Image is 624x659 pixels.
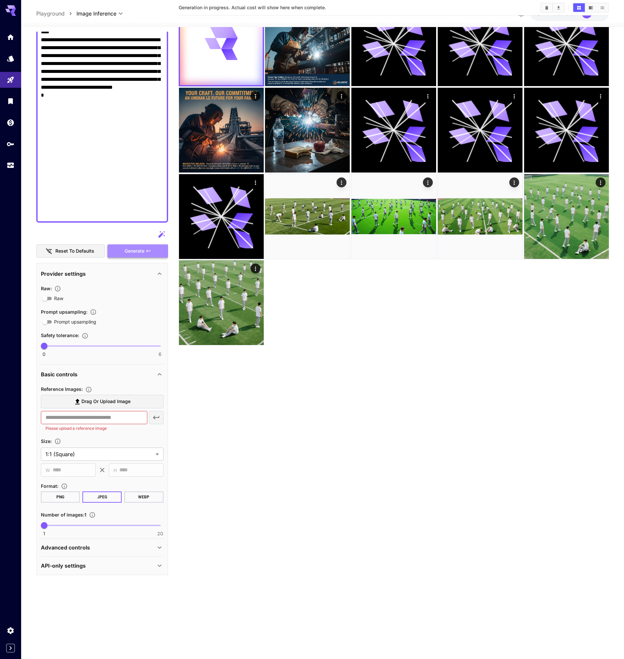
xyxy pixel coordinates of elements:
span: Raw : [41,286,52,291]
span: Safety tolerance : [41,332,79,338]
span: 6 [159,351,162,358]
div: Actions [250,264,260,273]
button: Controls the level of post-processing applied to generated images. [52,285,64,292]
span: Prompt upsampling [54,318,96,325]
div: Library [7,97,15,105]
div: Wallet [7,118,15,127]
img: 9k= [179,260,264,345]
div: Actions [509,177,519,187]
button: PNG [41,491,80,503]
div: Playground [7,76,15,84]
div: Show media in grid viewShow media in video viewShow media in list view [573,3,609,13]
p: API-only settings [41,562,86,570]
img: Z [265,174,350,259]
span: Format : [41,483,58,489]
img: 2Q== [524,174,609,259]
div: Actions [509,91,519,101]
button: Specify how many images to generate in a single request. Each image generation will be charged se... [86,512,98,518]
div: Settings [7,626,15,635]
div: Actions [337,91,346,101]
div: Actions [337,177,346,187]
a: Playground [36,10,65,17]
span: H [113,466,117,474]
button: Clear All [541,3,552,12]
div: Models [7,54,15,63]
nav: breadcrumb [36,10,76,17]
span: $21.94 [537,11,553,16]
img: 9k= [351,174,436,259]
span: Prompt upsampling : [41,309,87,315]
span: Reference Images : [41,386,83,392]
span: 20 [157,530,163,537]
div: Actions [595,91,605,101]
button: Show media in grid view [573,3,585,12]
div: Basic controls [41,366,163,382]
button: Download All [553,3,564,12]
div: Actions [250,91,260,101]
button: Upload a reference image to guide the result. This is needed for Image-to-Image or Inpainting. Su... [83,386,95,393]
span: Generation in progress. Actual cost will show here when complete. [179,5,326,10]
img: 2Q== [438,174,522,259]
div: Advanced controls [41,540,163,555]
span: credits left [553,11,577,16]
button: Adjust the dimensions of the generated image by specifying its width and height in pixels, or sel... [52,438,64,445]
div: Actions [423,91,433,101]
div: Actions [595,177,605,187]
span: Drag or upload image [81,397,131,406]
span: Size : [41,438,52,444]
button: Enables automatic enhancement and expansion of the input prompt to improve generation quality and... [87,309,99,315]
button: Controls the tolerance level for input and output content moderation. Lower values apply stricter... [79,332,91,339]
button: Generate [107,244,168,258]
div: Usage [7,161,15,170]
p: Advanced controls [41,544,90,551]
button: Reset to defaults [36,244,105,258]
div: Home [7,33,15,41]
span: Number of images : 1 [41,512,86,518]
span: Image Inference [76,10,116,17]
button: Choose the file format for the output image. [58,483,70,489]
span: 0 [43,351,45,358]
span: 1 [43,530,45,537]
button: Show media in video view [585,3,597,12]
span: W [45,466,50,474]
div: API-only settings [41,558,163,574]
span: Generate [125,247,144,255]
div: Actions [423,177,433,187]
img: 2Q== [265,1,350,86]
button: Show media in list view [597,3,608,12]
button: Expand sidebar [6,644,15,652]
img: Z [265,88,350,173]
p: Please upload a reference image [45,425,143,432]
div: Provider settings [41,266,163,282]
span: Raw [54,295,63,302]
p: Basic controls [41,370,77,378]
button: JPEG [82,491,122,503]
div: Clear AllDownload All [540,3,565,13]
img: Z [179,88,264,173]
label: Drag or upload image [41,395,163,408]
p: Provider settings [41,270,86,278]
button: WEBP [124,491,163,503]
div: API Keys [7,140,15,148]
div: Actions [250,177,260,187]
span: 1:1 (Square) [45,450,153,458]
